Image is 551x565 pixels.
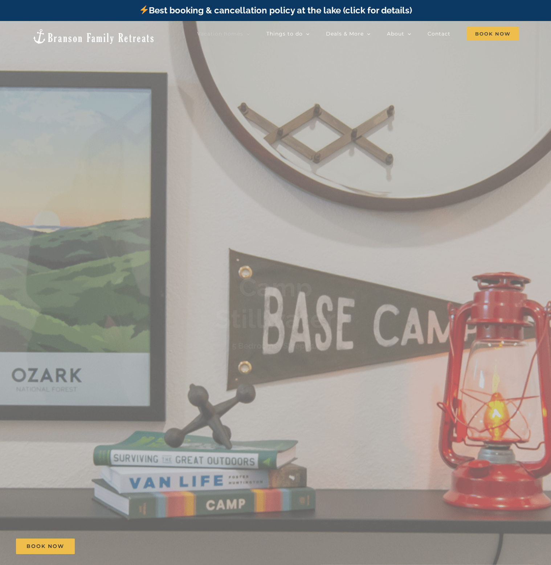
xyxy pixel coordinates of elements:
span: Book Now [26,543,64,549]
nav: Main Menu [197,26,519,41]
b: Camp Stillwater [215,272,336,334]
a: About [387,26,411,41]
a: Deals & More [326,26,371,41]
a: Vacation homes [197,26,250,41]
span: Vacation homes [197,31,243,36]
img: Branson Family Retreats Logo [32,28,155,45]
a: Book Now [16,539,75,554]
a: Things to do [266,26,310,41]
span: About [387,31,404,36]
a: Contact [428,26,450,41]
span: Book Now [467,27,519,41]
span: Deals & More [326,31,364,36]
span: Contact [428,31,450,36]
h3: 5 Bedrooms | Sleeps 14 [232,341,319,350]
a: Best booking & cancellation policy at the lake (click for details) [139,5,412,16]
img: ⚡️ [140,5,148,14]
span: Things to do [266,31,303,36]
